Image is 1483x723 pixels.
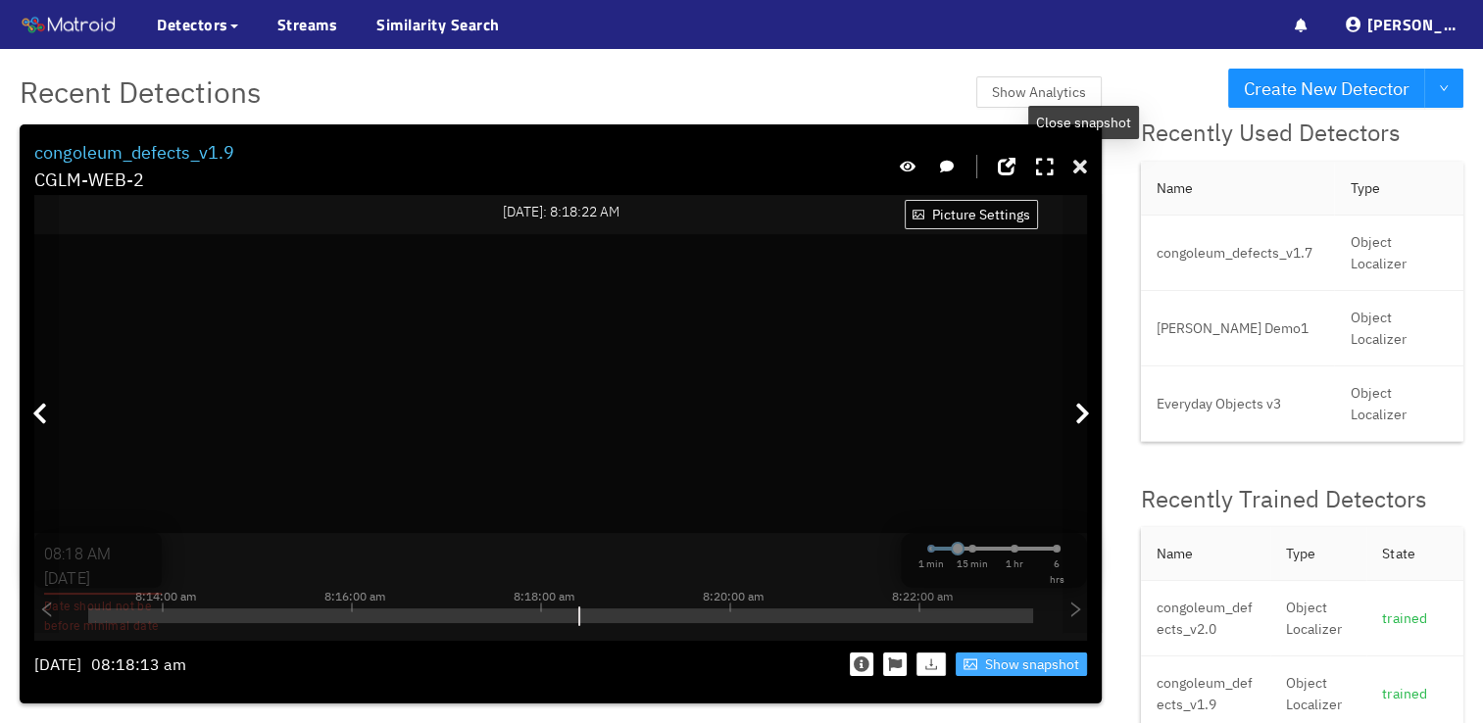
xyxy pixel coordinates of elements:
img: Matroid logo [20,11,118,40]
span: picture [964,657,977,673]
span: down [1439,83,1449,95]
span: 15 min [957,556,988,572]
td: Object Localizer [1270,581,1367,656]
button: picturePicture Settings [905,200,1038,229]
span: download [924,657,938,673]
button: down [1424,69,1463,108]
div: Recently Used Detectors [1141,115,1463,152]
a: Similarity Search [376,13,500,36]
div: Close snapshot [1028,106,1139,139]
span: Create New Detector [1244,74,1409,103]
button: Show Analytics [976,76,1102,108]
div: [DATE]: 8:18:22 AM [34,195,1087,229]
button: Create New Detector [1228,69,1425,108]
td: Object Localizer [1334,216,1463,291]
span: Show snapshot [985,653,1079,675]
td: Everyday Objects v3 [1141,366,1334,442]
div: trained [1382,683,1448,704]
span: 1 hr [1006,556,1023,572]
div: congoleum_defects_v1.9 [34,139,234,167]
button: download [916,652,946,676]
div: trained [1382,607,1448,629]
a: Streams [277,13,338,36]
td: congoleum_defects_v2.0 [1141,581,1270,656]
span: 1 min [918,556,944,572]
div: [DATE] [34,652,81,677]
td: Object Localizer [1334,291,1463,366]
span: Detectors [157,13,228,36]
div: Recently Trained Detectors [1141,481,1463,518]
td: congoleum_defects_v1.7 [1141,216,1334,291]
p: Date should not be before minimal date [44,598,162,637]
span: Picture Settings [932,204,1030,225]
th: Name [1141,527,1270,581]
th: Type [1334,162,1463,216]
div: CGLM-WEB-2 [34,167,234,194]
span: Recent Detections [20,69,262,115]
button: pictureShow snapshot [956,652,1087,676]
td: Object Localizer [1334,366,1463,442]
div: 08:18:13 am [91,652,186,677]
td: [PERSON_NAME] Demo1 [1141,291,1334,366]
span: Show Analytics [992,81,1086,103]
span: 6 hrs [1050,556,1064,587]
th: Type [1270,527,1367,581]
span: picture [913,209,924,222]
th: State [1366,527,1463,581]
th: Name [1141,162,1334,216]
